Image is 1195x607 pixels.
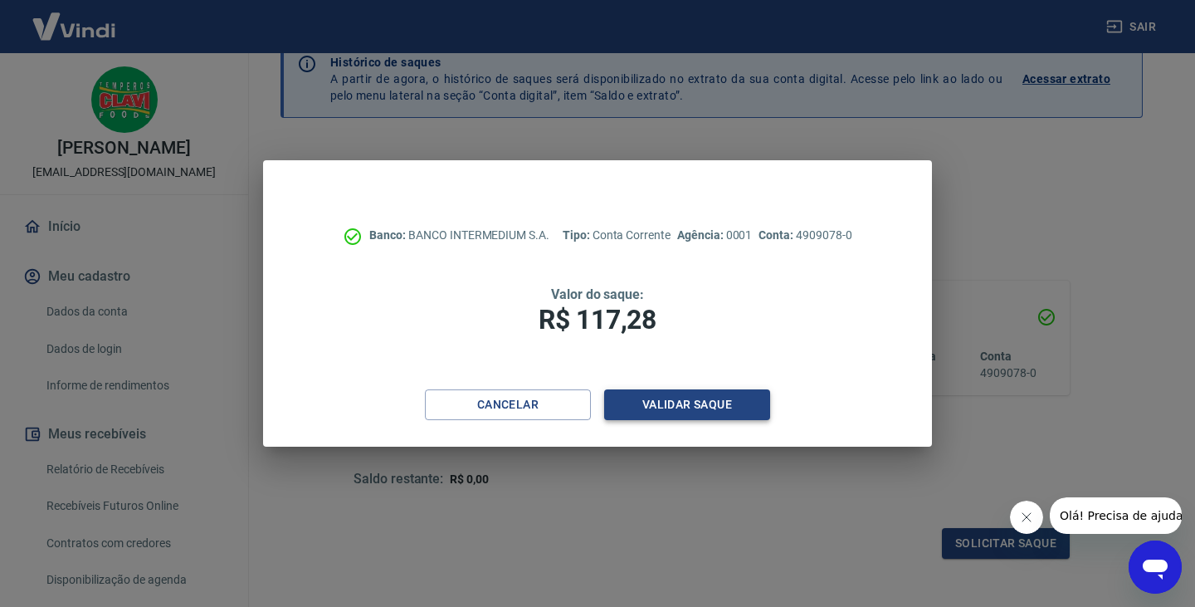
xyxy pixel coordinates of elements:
[758,227,851,244] p: 4909078-0
[604,389,770,420] button: Validar saque
[369,228,408,242] span: Banco:
[563,227,671,244] p: Conta Corrente
[677,227,752,244] p: 0001
[677,228,726,242] span: Agência:
[563,228,593,242] span: Tipo:
[1010,501,1043,534] iframe: Fechar mensagem
[10,12,139,25] span: Olá! Precisa de ajuda?
[539,304,656,335] span: R$ 117,28
[369,227,549,244] p: BANCO INTERMEDIUM S.A.
[1129,541,1182,594] iframe: Botão para abrir a janela de mensagens
[425,389,591,420] button: Cancelar
[758,228,796,242] span: Conta:
[1050,497,1182,534] iframe: Mensagem da empresa
[551,286,644,302] span: Valor do saque:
